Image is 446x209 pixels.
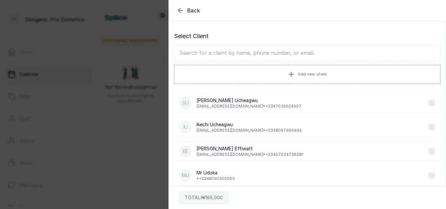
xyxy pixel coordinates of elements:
[183,148,188,155] p: EE
[197,176,235,181] p: • +234 8090402063
[183,100,189,106] p: SU
[174,32,440,41] p: Select Client
[185,194,223,201] p: TOTAL: ₦
[182,172,189,179] p: MU
[205,195,223,200] span: 166,000
[177,7,200,14] button: Back
[174,45,440,61] input: Search for a client by name, phone number, or email.
[197,121,302,128] p: Ikechi Ucheagwu
[298,72,327,77] span: Add new client
[187,7,200,14] span: Back
[197,170,235,176] p: Mr Udoka
[197,152,303,157] p: [EMAIL_ADDRESS][DOMAIN_NAME] • +234 07034736581
[174,65,440,84] button: Add new client
[197,128,302,133] p: [EMAIL_ADDRESS][DOMAIN_NAME] • +234 8067994494
[183,124,188,130] p: IU
[197,104,301,109] p: [EMAIL_ADDRESS][DOMAIN_NAME] • +234 7036624907
[197,97,301,104] p: [PERSON_NAME] Ucheagwu
[197,145,303,152] p: [PERSON_NAME] Effiwatt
